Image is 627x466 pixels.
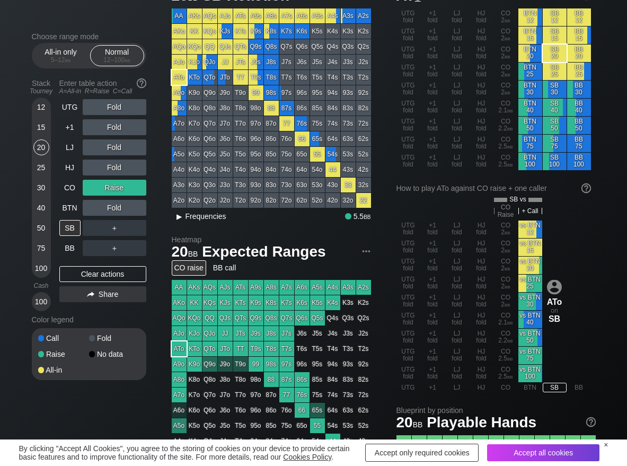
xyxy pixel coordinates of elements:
[264,131,279,146] div: 86o
[494,135,518,152] div: CO 2.5
[83,180,146,196] div: Raise
[295,178,310,192] div: 63o
[264,85,279,100] div: 98s
[356,147,371,162] div: 52s
[585,416,597,428] img: help.32db89a4.svg
[580,182,592,194] img: help.32db89a4.svg
[279,178,294,192] div: 73o
[59,119,81,135] div: +1
[202,131,217,146] div: Q6o
[341,24,356,39] div: K3s
[325,178,340,192] div: 43o
[310,55,325,69] div: J5s
[325,147,340,162] div: 54s
[421,153,445,170] div: +1 fold
[421,63,445,80] div: +1 fold
[494,27,518,44] div: CO 2
[445,135,469,152] div: LJ fold
[445,81,469,98] div: LJ fold
[325,193,340,208] div: 42o
[396,184,591,192] div: How to play ATo against CO raise + one caller
[421,8,445,26] div: +1 fold
[38,335,89,342] div: Call
[249,55,263,69] div: J9s
[202,116,217,131] div: Q7o
[172,55,187,69] div: AJo
[494,153,518,170] div: CO 2.5
[125,56,130,64] span: bb
[233,85,248,100] div: T9o
[187,24,202,39] div: KK
[365,444,479,462] div: Accept only required cookies
[249,116,263,131] div: 97o
[356,116,371,131] div: 72s
[518,27,542,44] div: BTN 15
[295,131,310,146] div: 66
[264,8,279,23] div: A8s
[264,193,279,208] div: 82o
[421,81,445,98] div: +1 fold
[187,70,202,85] div: KTo
[33,160,49,175] div: 25
[279,24,294,39] div: K7s
[83,99,146,115] div: Fold
[325,39,340,54] div: Q4s
[264,39,279,54] div: Q8s
[218,116,233,131] div: J7o
[264,116,279,131] div: 87o
[187,101,202,116] div: K8o
[249,147,263,162] div: 95o
[279,116,294,131] div: 77
[218,85,233,100] div: J9o
[325,55,340,69] div: J4s
[341,116,356,131] div: 73s
[218,162,233,177] div: J4o
[59,75,146,99] div: Enter table action
[249,101,263,116] div: 98o
[295,55,310,69] div: J6s
[218,193,233,208] div: J2o
[172,101,187,116] div: A8o
[445,8,469,26] div: LJ fold
[202,55,217,69] div: QJo
[279,70,294,85] div: T7s
[421,45,445,62] div: +1 fold
[295,70,310,85] div: T6s
[95,56,139,64] div: 12 – 100
[59,87,146,95] div: A=All-in R=Raise C=Call
[218,178,233,192] div: J3o
[279,162,294,177] div: 74o
[547,279,562,294] img: icon-avatar.b40e07d9.svg
[341,178,356,192] div: 33
[341,147,356,162] div: 53s
[187,193,202,208] div: K2o
[494,81,518,98] div: CO 2
[264,162,279,177] div: 84o
[33,294,49,310] div: 100
[33,200,49,216] div: 40
[33,99,49,115] div: 12
[218,70,233,85] div: JTo
[233,147,248,162] div: T5o
[279,55,294,69] div: J7s
[172,85,187,100] div: A9o
[445,27,469,44] div: LJ fold
[264,178,279,192] div: 83o
[310,193,325,208] div: 52o
[38,350,89,358] div: Raise
[295,193,310,208] div: 62o
[202,70,217,85] div: QTo
[28,75,55,99] div: Stack
[509,196,526,203] span: SB vs
[218,39,233,54] div: QJs
[310,70,325,85] div: T5s
[295,116,310,131] div: 76s
[356,39,371,54] div: Q2s
[202,8,217,23] div: AQs
[543,45,567,62] div: SB 20
[233,70,248,85] div: TT
[172,39,187,54] div: AQo
[543,99,567,116] div: SB 40
[264,24,279,39] div: K8s
[470,153,493,170] div: HJ fold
